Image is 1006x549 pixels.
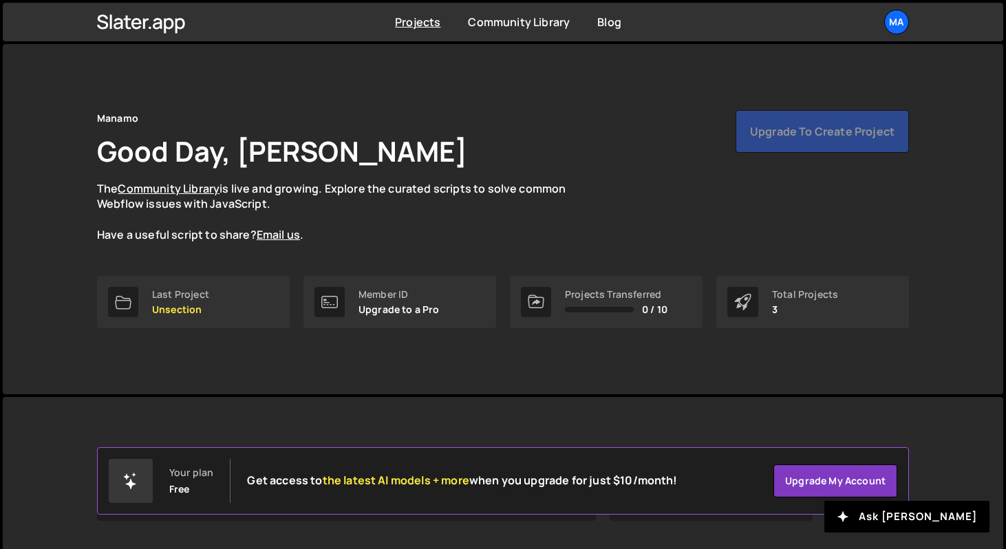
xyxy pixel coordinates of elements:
[118,181,220,196] a: Community Library
[97,181,592,243] p: The is live and growing. Explore the curated scripts to solve common Webflow issues with JavaScri...
[772,289,838,300] div: Total Projects
[358,304,440,315] p: Upgrade to a Pro
[884,10,909,34] a: Ma
[395,14,440,30] a: Projects
[565,289,667,300] div: Projects Transferred
[169,467,213,478] div: Your plan
[97,276,290,328] a: Last Project Unsection
[772,304,838,315] p: 3
[97,110,138,127] div: Manamo
[468,14,570,30] a: Community Library
[169,484,190,495] div: Free
[773,464,897,497] a: Upgrade my account
[152,304,209,315] p: Unsection
[358,289,440,300] div: Member ID
[247,474,677,487] h2: Get access to when you upgrade for just $10/month!
[642,304,667,315] span: 0 / 10
[323,473,469,488] span: the latest AI models + more
[97,132,467,170] h1: Good Day, [PERSON_NAME]
[257,227,300,242] a: Email us
[152,289,209,300] div: Last Project
[824,501,989,532] button: Ask [PERSON_NAME]
[597,14,621,30] a: Blog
